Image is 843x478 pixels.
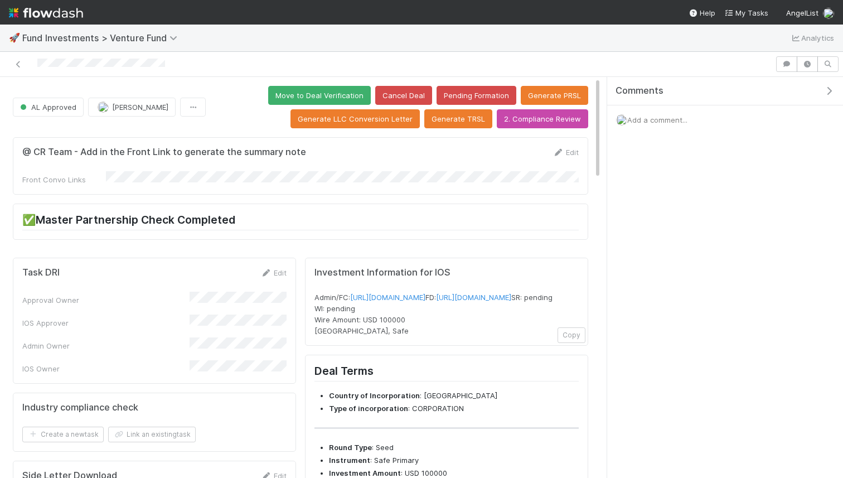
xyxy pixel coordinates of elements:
[724,8,768,17] span: My Tasks
[22,294,190,306] div: Approval Owner
[786,8,818,17] span: AngelList
[22,317,190,329] div: IOS Approver
[18,103,76,112] span: AL Approved
[22,267,60,278] h5: Task DRI
[9,3,83,22] img: logo-inverted-e16ddd16eac7371096b0.svg
[329,443,372,452] strong: Round Type
[437,86,516,105] button: Pending Formation
[112,103,168,112] span: [PERSON_NAME]
[329,469,401,477] strong: Investment Amount
[22,147,306,158] h5: @ CR Team - Add in the Front Link to generate the summary note
[108,427,196,442] button: Link an existingtask
[329,390,579,402] li: : [GEOGRAPHIC_DATA]
[436,293,511,302] a: [URL][DOMAIN_NAME]
[790,31,834,45] a: Analytics
[314,293,553,335] span: Admin/FC: FD: SR: pending WI: pending Wire Amount: USD 100000 [GEOGRAPHIC_DATA], Safe
[558,327,585,343] button: Copy
[314,267,579,278] h5: Investment Information for IOS
[553,148,579,157] a: Edit
[13,98,84,117] button: AL Approved
[424,109,492,128] button: Generate TRSL
[724,7,768,18] a: My Tasks
[329,456,370,465] strong: Instrument
[22,174,106,185] div: Front Convo Links
[616,85,663,96] span: Comments
[627,115,687,124] span: Add a comment...
[22,213,579,230] h2: ✅Master Partnership Check Completed
[521,86,588,105] button: Generate PRSL
[497,109,588,128] button: 2. Compliance Review
[22,363,190,374] div: IOS Owner
[22,32,183,44] span: Fund Investments > Venture Fund
[350,293,425,302] a: [URL][DOMAIN_NAME]
[268,86,371,105] button: Move to Deal Verification
[329,404,408,413] strong: Type of incorporation
[314,364,579,382] h2: Deal Terms
[329,455,579,466] li: : Safe Primary
[689,7,715,18] div: Help
[260,268,287,277] a: Edit
[329,391,420,400] strong: Country of Incorporation
[329,442,579,453] li: : Seed
[22,402,138,413] h5: Industry compliance check
[9,33,20,42] span: 🚀
[290,109,420,128] button: Generate LLC Conversion Letter
[22,340,190,351] div: Admin Owner
[22,427,104,442] button: Create a newtask
[616,114,627,125] img: avatar_0a9e60f7-03da-485c-bb15-a40c44fcec20.png
[823,8,834,19] img: avatar_0a9e60f7-03da-485c-bb15-a40c44fcec20.png
[329,403,579,414] li: : CORPORATION
[88,98,176,117] button: [PERSON_NAME]
[98,102,109,113] img: avatar_0a9e60f7-03da-485c-bb15-a40c44fcec20.png
[375,86,432,105] button: Cancel Deal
